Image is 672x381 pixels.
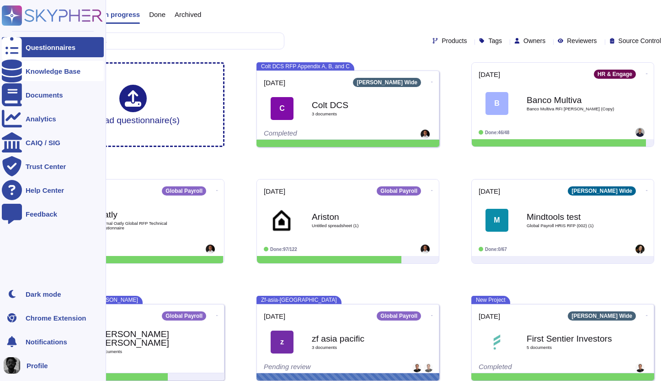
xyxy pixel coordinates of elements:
[568,311,636,321] div: [PERSON_NAME] Wide
[485,247,507,252] span: Done: 0/67
[206,245,215,254] img: user
[488,38,502,44] span: Tags
[635,245,645,254] img: user
[149,11,165,18] span: Done
[97,221,188,230] span: external Oatly Global RFP Technical Questionnaire
[97,349,188,354] span: 3 document s
[256,62,354,71] span: Colt DCS RFP Appendix A, B, and C
[2,180,104,200] a: Help Center
[312,334,403,343] b: zf asia pacific
[36,33,284,49] input: Search by keywords
[471,296,510,304] span: New Project
[264,313,285,320] span: [DATE]
[2,37,104,57] a: Questionnaires
[270,247,297,252] span: Done: 97/122
[271,331,293,354] div: z
[2,132,104,152] a: CAIQ / SIG
[26,115,56,122] div: Analytics
[619,38,661,44] span: Source Control
[27,362,48,369] span: Profile
[485,130,509,135] span: Done: 46/48
[312,112,403,116] span: 3 document s
[2,204,104,224] a: Feedback
[479,188,500,195] span: [DATE]
[162,311,206,321] div: Global Payroll
[162,186,206,196] div: Global Payroll
[26,163,66,170] div: Trust Center
[479,313,500,320] span: [DATE]
[527,334,618,343] b: First Sentier Investors
[527,345,618,350] span: 5 document s
[377,186,421,196] div: Global Payroll
[567,38,597,44] span: Reviewers
[26,187,64,194] div: Help Center
[2,61,104,81] a: Knowledge Base
[568,186,636,196] div: [PERSON_NAME] Wide
[264,79,285,86] span: [DATE]
[271,97,293,120] div: C
[412,363,421,372] img: user
[4,357,20,374] img: user
[312,345,403,350] span: 3 document s
[635,363,645,372] img: user
[102,11,140,18] span: In progress
[523,38,545,44] span: Owners
[26,44,75,51] div: Questionnaires
[421,130,430,139] img: user
[312,101,403,109] b: Colt DCS
[527,107,618,111] span: Banco Multiva RFI [PERSON_NAME] (Copy)
[26,315,86,321] div: Chrome Extension
[485,331,508,354] img: Logo
[2,355,27,376] button: user
[264,188,285,195] span: [DATE]
[264,363,311,370] span: Pending review
[442,38,467,44] span: Products
[26,68,80,75] div: Knowledge Base
[97,210,188,219] b: Oatly
[479,71,500,78] span: [DATE]
[485,209,508,232] div: M
[26,338,67,345] span: Notifications
[86,85,180,125] div: Upload questionnaire(s)
[485,92,508,115] div: B
[264,129,297,137] span: Completed
[312,223,403,228] span: Untitled spreadsheet (1)
[2,85,104,105] a: Documents
[421,245,430,254] img: user
[635,128,645,137] img: user
[26,291,61,298] div: Dark mode
[312,212,403,221] b: Ariston
[2,109,104,129] a: Analytics
[97,330,188,347] b: [PERSON_NAME] [PERSON_NAME]
[377,311,421,321] div: Global Payroll
[26,92,63,98] div: Documents
[26,211,57,218] div: Feedback
[271,209,293,232] img: Logo
[594,70,636,79] div: HR & Engage
[256,296,341,304] span: Zf-asia-[GEOGRAPHIC_DATA]
[527,96,618,104] b: Banco Multiva
[2,308,104,328] a: Chrome Extension
[479,363,512,370] span: Completed
[2,156,104,176] a: Trust Center
[527,223,618,228] span: Global Payroll HRIS RFP (002) (1)
[424,363,433,372] img: user
[527,212,618,221] b: Mindtools test
[26,139,60,146] div: CAIQ / SIG
[175,11,201,18] span: Archived
[353,78,421,87] div: [PERSON_NAME] Wide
